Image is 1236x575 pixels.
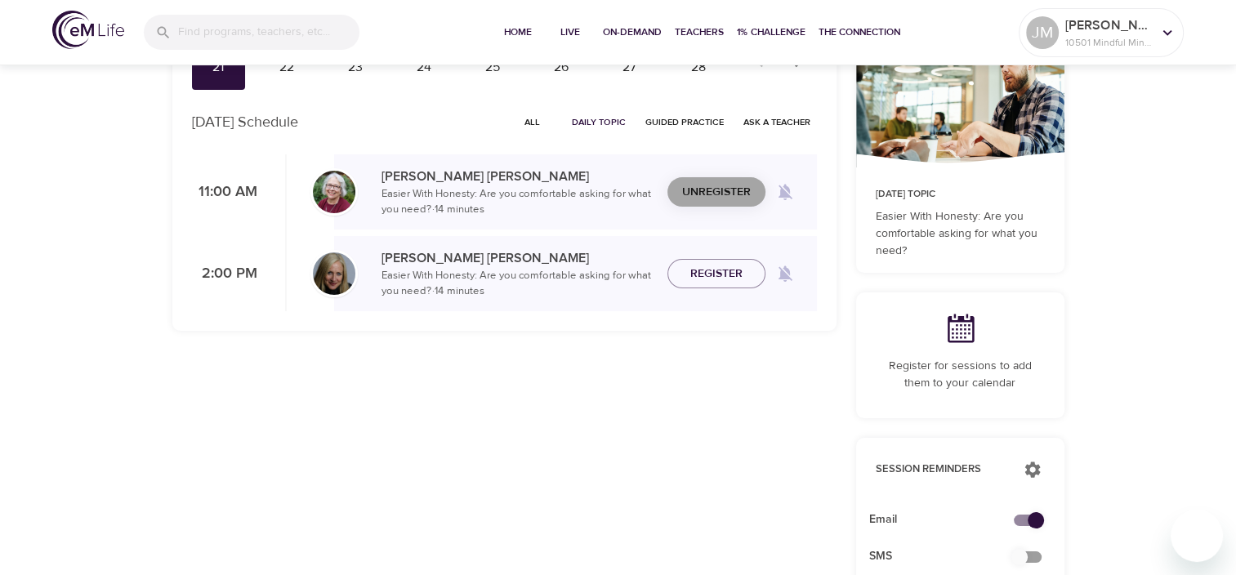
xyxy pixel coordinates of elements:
button: All [506,109,559,135]
span: On-Demand [603,24,662,41]
span: Home [498,24,538,41]
div: 23 [335,58,376,77]
p: 11:00 AM [192,181,257,203]
span: Unregister [682,182,751,203]
p: Easier With Honesty: Are you comfortable asking for what you need? · 14 minutes [382,268,654,300]
div: 28 [678,58,719,77]
img: logo [52,11,124,49]
span: Remind me when a class goes live every Thursday at 2:00 PM [765,254,805,293]
div: 21 [199,58,239,77]
iframe: Button to launch messaging window [1171,510,1223,562]
p: Session Reminders [876,461,1007,478]
span: The Connection [819,24,900,41]
span: Live [551,24,590,41]
p: Easier With Honesty: Are you comfortable asking for what you need? · 14 minutes [382,186,654,218]
p: Register for sessions to add them to your calendar [876,358,1045,392]
button: Guided Practice [639,109,730,135]
div: JM [1026,16,1059,49]
span: Teachers [675,24,724,41]
span: Ask a Teacher [743,114,810,130]
span: SMS [869,548,1025,565]
button: Register [667,259,765,289]
input: Find programs, teachers, etc... [178,15,359,50]
p: [PERSON_NAME] [PERSON_NAME] [382,167,654,186]
p: [DATE] Schedule [192,111,298,133]
span: All [513,114,552,130]
div: 25 [472,58,513,77]
p: [PERSON_NAME] [PERSON_NAME] [382,248,654,268]
span: Remind me when a class goes live every Thursday at 11:00 AM [765,172,805,212]
p: 2:00 PM [192,263,257,285]
p: 10501 Mindful Minutes [1065,35,1152,50]
span: Email [869,511,1025,528]
img: Bernice_Moore_min.jpg [313,171,355,213]
div: 27 [609,58,650,77]
span: Guided Practice [645,114,724,130]
span: Daily Topic [572,114,626,130]
button: Daily Topic [565,109,632,135]
div: 26 [541,58,582,77]
p: [PERSON_NAME] [1065,16,1152,35]
span: Register [690,264,743,284]
div: 22 [266,58,307,77]
span: 1% Challenge [737,24,805,41]
img: Diane_Renz-min.jpg [313,252,355,295]
button: Ask a Teacher [737,109,817,135]
div: 24 [404,58,444,77]
p: [DATE] Topic [876,187,1045,202]
button: Unregister [667,177,765,207]
p: Easier With Honesty: Are you comfortable asking for what you need? [876,208,1045,260]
